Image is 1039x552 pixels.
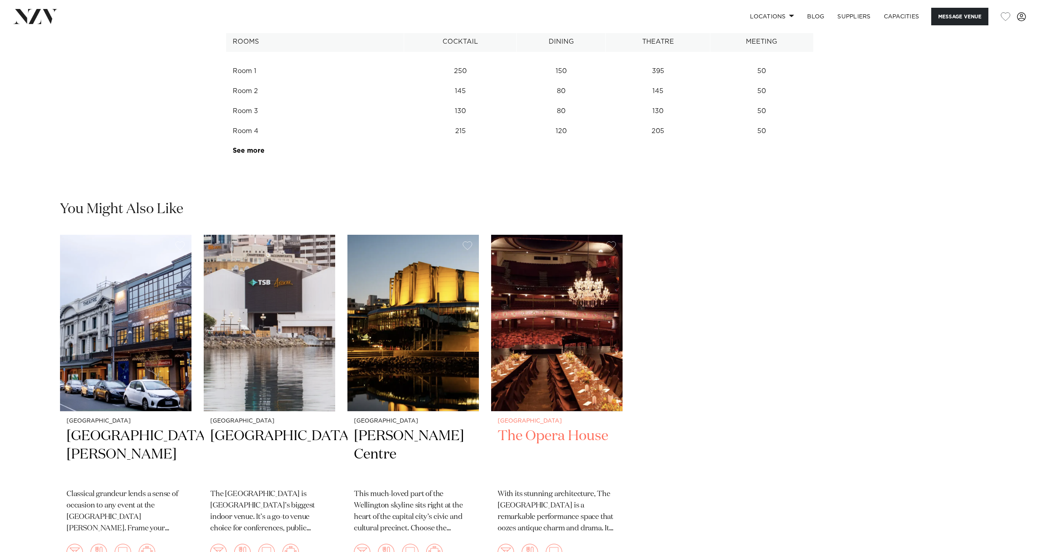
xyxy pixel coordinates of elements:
td: 215 [404,121,517,141]
th: Cocktail [404,32,517,52]
p: The [GEOGRAPHIC_DATA] is [GEOGRAPHIC_DATA]’s biggest indoor venue. It’s a go-to venue choice for ... [210,489,329,534]
td: 50 [710,121,813,141]
small: [GEOGRAPHIC_DATA] [67,418,185,424]
a: SUPPLIERS [831,8,877,25]
td: Room 3 [226,101,404,121]
img: nzv-logo.png [13,9,58,24]
td: 150 [517,61,606,81]
td: 50 [710,81,813,101]
td: 120 [517,121,606,141]
td: 80 [517,101,606,121]
td: 80 [517,81,606,101]
h2: The Opera House [498,427,616,482]
td: Room 1 [226,61,404,81]
h2: [GEOGRAPHIC_DATA] [210,427,329,482]
td: 250 [404,61,517,81]
p: This much-loved part of the Wellington skyline sits right at the heart of the capital city’s civi... [354,489,472,534]
a: Capacities [877,8,926,25]
td: Room 4 [226,121,404,141]
td: 50 [710,101,813,121]
th: Theatre [606,32,710,52]
th: Dining [517,32,606,52]
small: [GEOGRAPHIC_DATA] [210,418,329,424]
small: [GEOGRAPHIC_DATA] [498,418,616,424]
button: Message Venue [931,8,988,25]
td: 50 [710,61,813,81]
a: BLOG [801,8,831,25]
td: 130 [404,101,517,121]
th: Rooms [226,32,404,52]
small: [GEOGRAPHIC_DATA] [354,418,472,424]
td: 145 [404,81,517,101]
th: Meeting [710,32,813,52]
p: Classical grandeur lends a sense of occasion to any event at the [GEOGRAPHIC_DATA][PERSON_NAME]. ... [67,489,185,534]
p: With its stunning architecture, The [GEOGRAPHIC_DATA] is a remarkable performance space that ooze... [498,489,616,534]
h2: You Might Also Like [60,200,183,218]
h2: [PERSON_NAME] Centre [354,427,472,482]
td: 205 [606,121,710,141]
a: Locations [743,8,801,25]
td: 395 [606,61,710,81]
td: Room 2 [226,81,404,101]
h2: [GEOGRAPHIC_DATA][PERSON_NAME] [67,427,185,482]
td: 145 [606,81,710,101]
td: 130 [606,101,710,121]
